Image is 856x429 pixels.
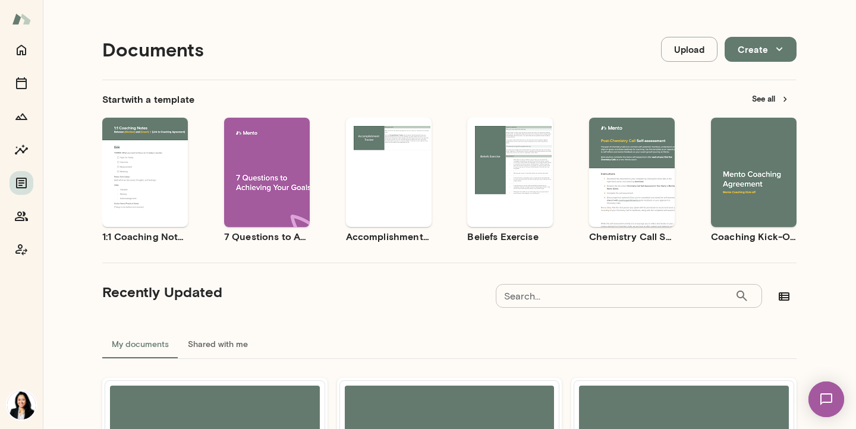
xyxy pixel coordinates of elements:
[10,171,33,195] button: Documents
[102,282,222,301] h5: Recently Updated
[102,38,204,61] h4: Documents
[7,391,36,419] img: Monica Aggarwal
[12,8,31,30] img: Mento
[10,105,33,128] button: Growth Plan
[10,204,33,228] button: Members
[589,229,675,244] h6: Chemistry Call Self-Assessment [Coaches only]
[10,238,33,261] button: Coach app
[467,229,553,244] h6: Beliefs Exercise
[745,90,797,108] button: See all
[711,229,797,244] h6: Coaching Kick-Off | Coaching Agreement
[10,38,33,62] button: Home
[224,229,310,244] h6: 7 Questions to Achieving Your Goals
[178,330,257,358] button: Shared with me
[725,37,797,62] button: Create
[10,138,33,162] button: Insights
[661,37,717,62] button: Upload
[10,71,33,95] button: Sessions
[102,330,178,358] button: My documents
[346,229,432,244] h6: Accomplishment Tracker
[102,92,194,106] h6: Start with a template
[102,330,797,358] div: documents tabs
[102,229,188,244] h6: 1:1 Coaching Notes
